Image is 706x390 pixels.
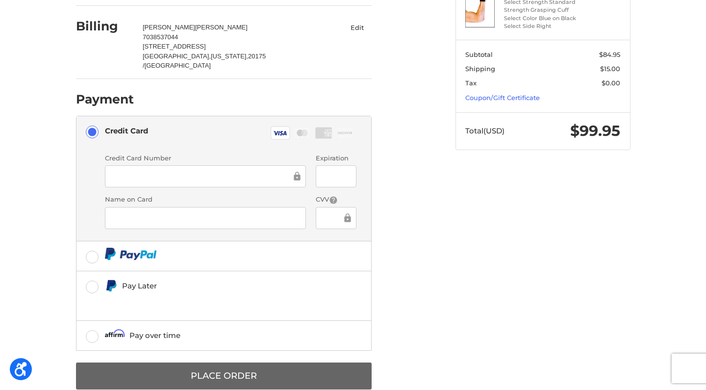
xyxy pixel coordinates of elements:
[105,329,125,341] img: Affirm icon
[129,327,180,343] div: Pay over time
[465,79,477,87] span: Tax
[76,92,134,107] h2: Payment
[465,65,495,73] span: Shipping
[122,278,304,294] div: Pay Later
[105,123,148,139] div: Credit Card
[599,51,620,58] span: $84.95
[211,52,248,60] span: [US_STATE],
[602,79,620,87] span: $0.00
[143,33,178,41] span: 7038537044
[343,20,372,34] button: Edit
[105,248,156,260] img: PayPal icon
[105,280,117,292] img: Pay Later icon
[105,195,306,205] label: Name on Card
[143,43,206,50] span: [STREET_ADDRESS]
[145,62,211,69] span: [GEOGRAPHIC_DATA]
[105,154,306,163] label: Credit Card Number
[143,52,211,60] span: [GEOGRAPHIC_DATA],
[600,65,620,73] span: $15.00
[195,24,248,31] span: [PERSON_NAME]
[570,122,620,140] span: $99.95
[465,94,540,102] a: Coupon/Gift Certificate
[105,294,304,309] iframe: PayPal Message 1
[143,24,195,31] span: [PERSON_NAME]
[504,14,579,23] li: Select Color Blue on Black
[504,22,579,30] li: Select Side Right
[323,171,350,182] iframe: Secure Credit Card Frame - Expiration Date
[76,363,372,390] button: Place Order
[316,195,356,205] label: CVV
[465,126,504,135] span: Total (USD)
[112,171,292,182] iframe: Secure Credit Card Frame - Credit Card Number
[465,51,493,58] span: Subtotal
[323,212,342,223] iframe: Secure Credit Card Frame - CVV
[112,212,299,223] iframe: Secure Credit Card Frame - Cardholder Name
[76,19,133,34] h2: Billing
[316,154,356,163] label: Expiration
